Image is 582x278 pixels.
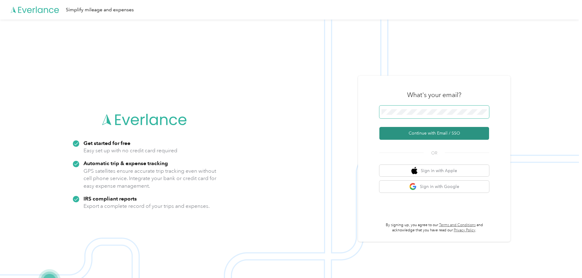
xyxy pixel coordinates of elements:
[379,127,489,140] button: Continue with Email / SSO
[379,222,489,233] p: By signing up, you agree to our and acknowledge that you have read our .
[83,140,130,146] strong: Get started for free
[66,6,134,14] div: Simplify mileage and expenses
[379,181,489,193] button: google logoSign in with Google
[83,202,210,210] p: Export a complete record of your trips and expenses.
[409,183,417,190] img: google logo
[83,167,217,190] p: GPS satellites ensure accurate trip tracking even without cell phone service. Integrate your bank...
[83,147,177,154] p: Easy set up with no credit card required
[454,228,475,233] a: Privacy Policy
[407,91,461,99] h3: What's your email?
[439,223,476,227] a: Terms and Conditions
[379,165,489,177] button: apple logoSign in with Apple
[83,160,168,166] strong: Automatic trip & expense tracking
[424,150,445,156] span: OR
[83,195,137,202] strong: IRS compliant reports
[411,167,417,175] img: apple logo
